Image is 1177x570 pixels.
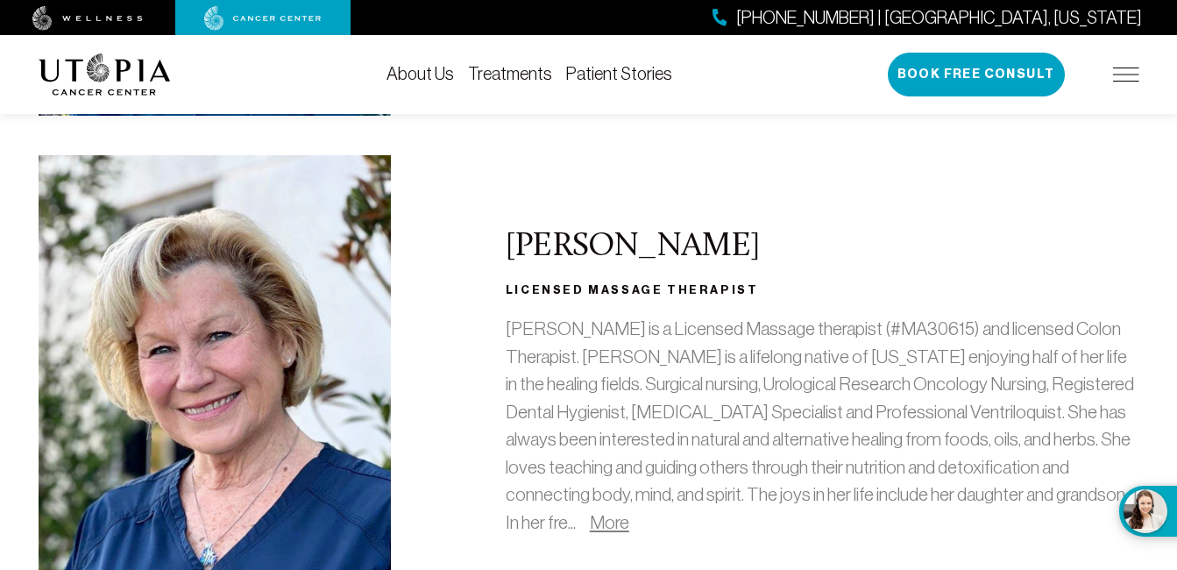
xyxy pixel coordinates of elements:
span: [PHONE_NUMBER] | [GEOGRAPHIC_DATA], [US_STATE] [736,5,1142,31]
img: cancer center [204,6,322,31]
img: icon-hamburger [1113,68,1139,82]
h3: Licensed Massage therapist [506,280,1139,301]
a: Treatments [468,64,552,83]
img: logo [39,53,171,96]
a: About Us [386,64,454,83]
p: [PERSON_NAME] is a Licensed Massage therapist (#MA30615) and licensed Colon Therapist. [PERSON_NA... [506,315,1139,536]
a: More [590,512,629,532]
h2: [PERSON_NAME] [506,229,1139,266]
a: Patient Stories [566,64,672,83]
a: [PHONE_NUMBER] | [GEOGRAPHIC_DATA], [US_STATE] [713,5,1142,31]
button: Book Free Consult [888,53,1065,96]
img: wellness [32,6,143,31]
